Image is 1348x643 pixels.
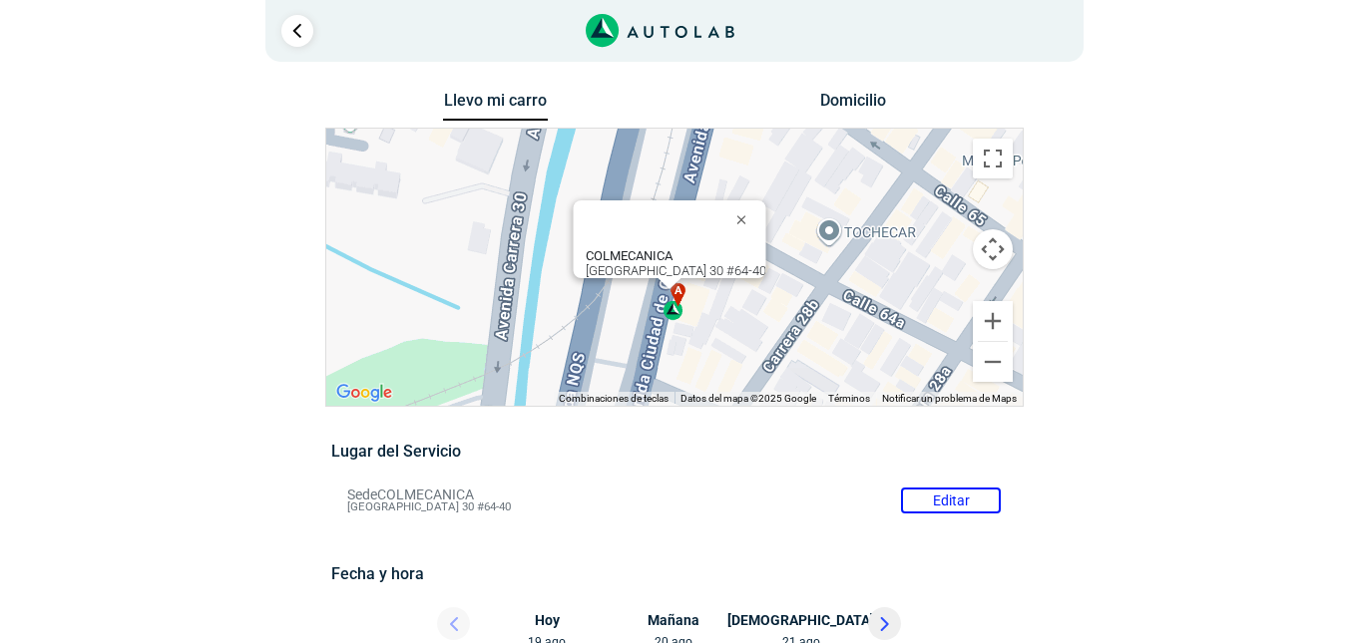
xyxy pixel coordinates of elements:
h5: Fecha y hora [331,564,1017,583]
button: Llevo mi carro [443,91,548,122]
a: Link al sitio de autolab [586,20,734,39]
button: Cambiar a la vista en pantalla completa [973,139,1013,178]
button: Cerrar [721,195,769,243]
b: COLMECANICA [585,248,672,263]
span: Datos del mapa ©2025 Google [680,393,816,404]
a: Ir al paso anterior [281,15,313,47]
button: Combinaciones de teclas [559,392,669,406]
a: Términos [828,393,870,404]
h5: Lugar del Servicio [331,442,1017,461]
img: Google [331,380,397,406]
a: Notificar un problema de Maps [882,393,1017,404]
a: Abre esta zona en Google Maps (se abre en una nueva ventana) [331,380,397,406]
button: Controles de visualización del mapa [973,229,1013,269]
div: [GEOGRAPHIC_DATA] 30 #64-40 [585,248,765,278]
button: Reducir [973,342,1013,382]
button: Domicilio [800,91,905,120]
span: a [674,283,681,300]
button: Ampliar [973,301,1013,341]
